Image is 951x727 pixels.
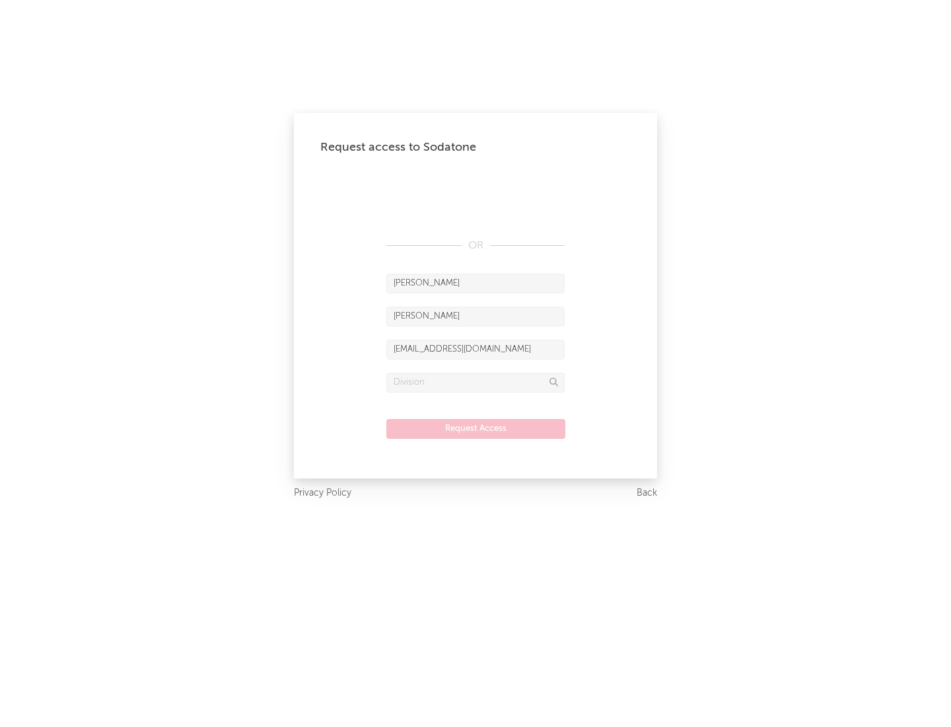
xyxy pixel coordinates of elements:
div: OR [386,238,565,254]
input: Division [386,373,565,393]
input: Email [386,340,565,360]
div: Request access to Sodatone [320,139,631,155]
a: Back [637,485,657,502]
input: Last Name [386,307,565,326]
button: Request Access [386,419,565,439]
a: Privacy Policy [294,485,351,502]
input: First Name [386,274,565,293]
